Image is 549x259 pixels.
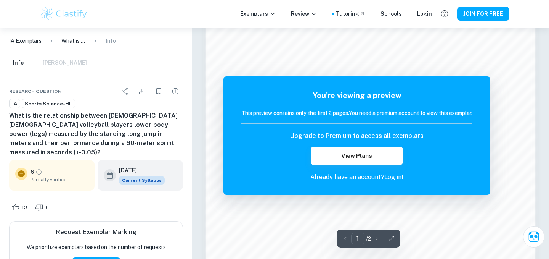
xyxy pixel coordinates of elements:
span: IA [10,100,20,108]
h6: [DATE] [119,166,159,175]
a: Schools [380,10,402,18]
a: Sports Science-HL [22,99,75,108]
div: Download [134,84,149,99]
span: Research question [9,88,62,95]
p: 6 [30,168,34,176]
a: Login [417,10,432,18]
button: View Plans [311,147,403,165]
p: / 2 [366,235,371,243]
h6: Upgrade to Premium to access all exemplars [290,131,424,141]
button: Ask Clai [523,226,544,248]
p: What is the relationship between [DEMOGRAPHIC_DATA] [DEMOGRAPHIC_DATA] volleyball players lower-b... [61,37,86,45]
button: JOIN FOR FREE [457,7,509,21]
span: Sports Science-HL [22,100,75,108]
span: 0 [42,204,53,212]
span: Partially verified [30,176,88,183]
h5: You're viewing a preview [241,90,472,101]
p: We prioritize exemplars based on the number of requests [27,243,166,251]
div: Like [9,201,32,214]
button: Help and Feedback [438,7,451,20]
a: IA Exemplars [9,37,42,45]
div: Report issue [168,84,183,99]
div: Share [117,84,133,99]
span: 13 [18,204,32,212]
a: IA [9,99,20,108]
span: Current Syllabus [119,176,165,185]
img: Clastify logo [40,6,88,21]
p: Exemplars [240,10,276,18]
h6: What is the relationship between [DEMOGRAPHIC_DATA] [DEMOGRAPHIC_DATA] volleyball players lower-b... [9,111,183,157]
p: Review [291,10,317,18]
p: Already have an account? [241,173,472,182]
div: Dislike [33,201,53,214]
div: This exemplar is based on the current syllabus. Feel free to refer to it for inspiration/ideas wh... [119,176,165,185]
a: Grade partially verified [35,168,42,175]
h6: Request Exemplar Marking [56,228,136,237]
a: Tutoring [336,10,365,18]
a: Log in! [384,173,403,181]
button: Info [9,55,27,71]
div: Bookmark [151,84,166,99]
h6: This preview contains only the first 2 pages. You need a premium account to view this exemplar. [241,109,472,117]
p: Info [106,37,116,45]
